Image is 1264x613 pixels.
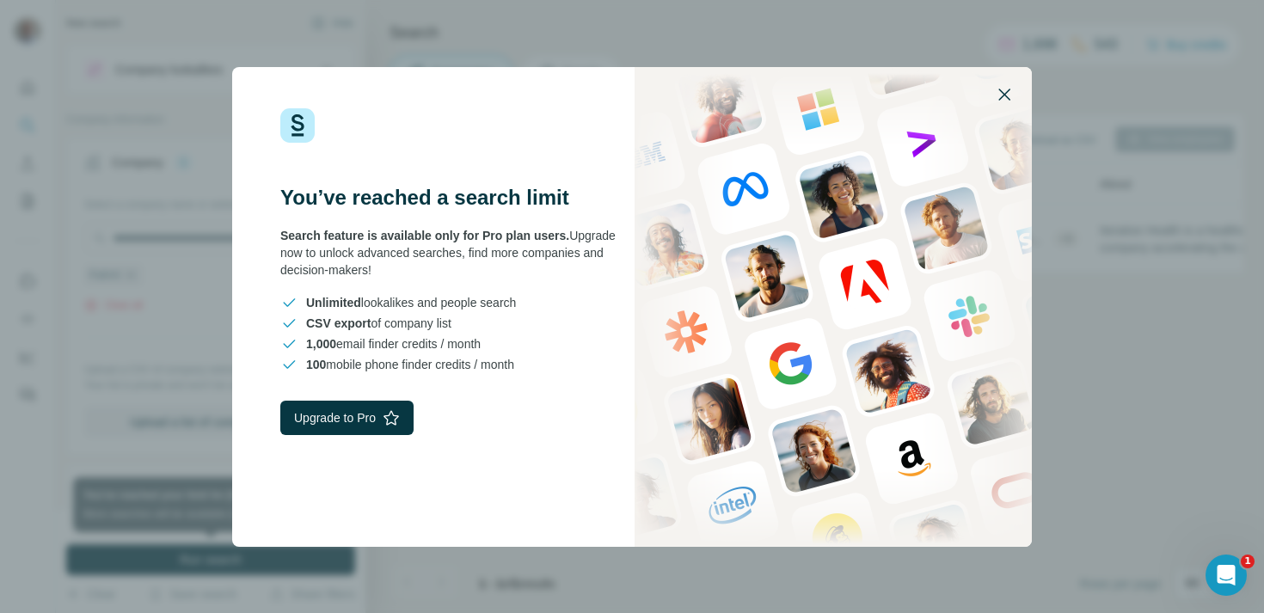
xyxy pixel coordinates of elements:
span: email finder credits / month [306,335,481,352]
h3: You’ve reached a search limit [280,184,632,211]
img: Surfe Stock Photo - showing people and technologies [635,67,1032,547]
iframe: Intercom live chat [1206,555,1247,596]
span: 1 [1241,555,1255,568]
div: Upgrade now to unlock advanced searches, find more companies and decision-makers! [280,227,632,279]
span: CSV export [306,316,371,330]
img: Surfe Logo [280,108,315,143]
button: Upgrade to Pro [280,401,414,435]
span: Unlimited [306,296,361,310]
span: lookalikes and people search [306,294,516,311]
span: mobile phone finder credits / month [306,356,514,373]
span: 100 [306,358,326,371]
span: of company list [306,315,451,332]
span: 1,000 [306,337,336,351]
span: Search feature is available only for Pro plan users. [280,229,569,242]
